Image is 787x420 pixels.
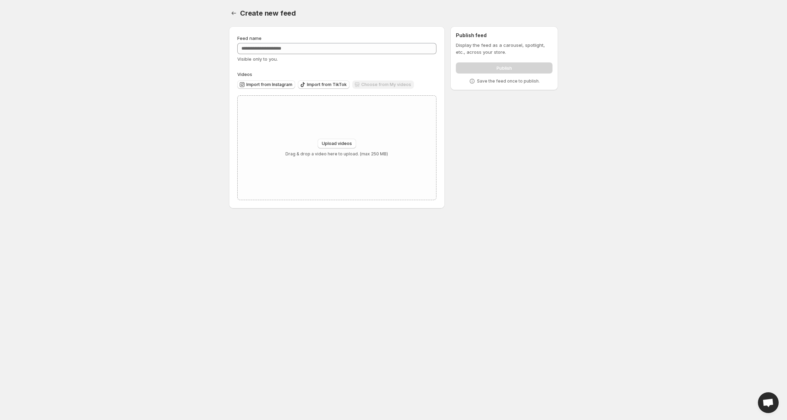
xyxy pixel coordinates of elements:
p: Drag & drop a video here to upload. (max 250 MB) [285,151,388,157]
span: Import from Instagram [246,82,292,87]
span: Create new feed [240,9,296,17]
p: Display the feed as a carousel, spotlight, etc., across your store. [456,42,552,55]
button: Import from Instagram [237,80,295,89]
span: Upload videos [322,141,352,146]
span: Videos [237,71,252,77]
span: Import from TikTok [307,82,347,87]
h2: Publish feed [456,32,552,39]
div: Open chat [758,392,779,413]
button: Settings [229,8,239,18]
p: Save the feed once to publish. [477,78,540,84]
button: Upload videos [318,139,356,148]
span: Visible only to you. [237,56,278,62]
span: Feed name [237,35,262,41]
button: Import from TikTok [298,80,350,89]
